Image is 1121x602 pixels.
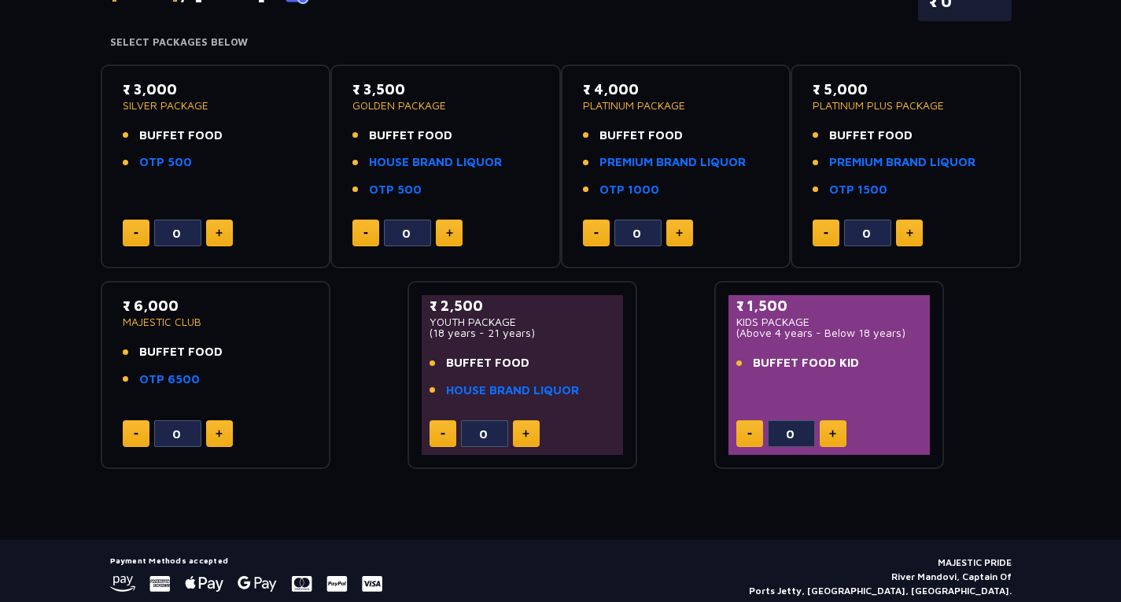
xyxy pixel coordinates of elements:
[446,382,579,400] a: HOUSE BRAND LIQUOR
[134,433,138,435] img: minus
[813,100,999,111] p: PLATINUM PLUS PACKAGE
[369,181,422,199] a: OTP 500
[352,79,539,100] p: ₹ 3,500
[352,100,539,111] p: GOLDEN PACKAGE
[139,153,192,172] a: OTP 500
[134,232,138,235] img: minus
[749,556,1012,598] p: MAJESTIC PRIDE River Mandovi, Captain Of Ports Jetty, [GEOGRAPHIC_DATA], [GEOGRAPHIC_DATA].
[139,371,200,389] a: OTP 6500
[522,430,529,438] img: plus
[369,153,502,172] a: HOUSE BRAND LIQUOR
[736,327,923,338] p: (Above 4 years - Below 18 years)
[430,295,616,316] p: ₹ 2,500
[123,316,309,327] p: MAJESTIC CLUB
[363,232,368,235] img: minus
[736,295,923,316] p: ₹ 1,500
[829,430,836,438] img: plus
[906,229,913,237] img: plus
[123,79,309,100] p: ₹ 3,000
[747,433,752,435] img: minus
[824,232,828,235] img: minus
[446,354,529,372] span: BUFFET FOOD
[599,127,683,145] span: BUFFET FOOD
[430,327,616,338] p: (18 years - 21 years)
[139,343,223,361] span: BUFFET FOOD
[829,127,913,145] span: BUFFET FOOD
[599,181,659,199] a: OTP 1000
[753,354,859,372] span: BUFFET FOOD KID
[829,181,887,199] a: OTP 1500
[216,229,223,237] img: plus
[430,316,616,327] p: YOUTH PACKAGE
[110,556,382,565] h5: Payment Methods accepted
[123,100,309,111] p: SILVER PACKAGE
[676,229,683,237] img: plus
[110,36,1012,49] h4: Select Packages Below
[139,127,223,145] span: BUFFET FOOD
[829,153,975,172] a: PREMIUM BRAND LIQUOR
[583,79,769,100] p: ₹ 4,000
[123,295,309,316] p: ₹ 6,000
[369,127,452,145] span: BUFFET FOOD
[583,100,769,111] p: PLATINUM PACKAGE
[599,153,746,172] a: PREMIUM BRAND LIQUOR
[441,433,445,435] img: minus
[813,79,999,100] p: ₹ 5,000
[594,232,599,235] img: minus
[446,229,453,237] img: plus
[736,316,923,327] p: KIDS PACKAGE
[216,430,223,438] img: plus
